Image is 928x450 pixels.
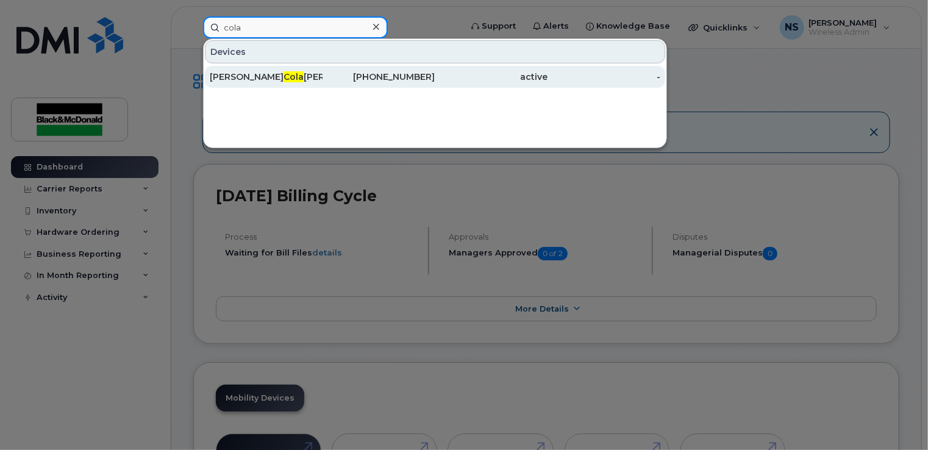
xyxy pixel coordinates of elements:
div: Devices [205,40,665,63]
div: - [548,71,660,83]
a: [PERSON_NAME]Cola[PERSON_NAME][PHONE_NUMBER]active- [205,66,665,88]
div: active [435,71,548,83]
div: [PHONE_NUMBER] [323,71,435,83]
span: Cola [284,71,304,82]
div: [PERSON_NAME] [PERSON_NAME] [210,71,323,83]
